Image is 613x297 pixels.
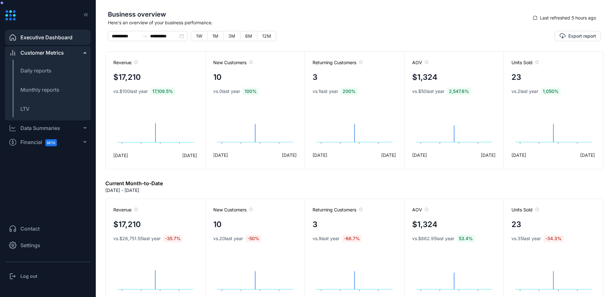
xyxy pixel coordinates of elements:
[342,235,362,242] span: -66.7 %
[20,106,29,112] span: LTV
[282,152,297,158] span: [DATE]
[412,88,444,95] span: vs. $50 last year
[481,152,496,158] span: [DATE]
[568,33,596,39] span: Export report
[511,59,539,66] span: Units Sold
[245,33,252,39] span: 6M
[213,207,253,213] span: New Customers
[381,152,396,158] span: [DATE]
[108,10,528,19] span: Business overview
[313,207,363,213] span: Returning Customers
[313,219,317,230] h4: 3
[511,88,538,95] span: vs. 2 last year
[457,235,475,242] span: 53.4 %
[313,235,339,242] span: vs. 9 last year
[150,88,175,95] span: 17,109.5 %
[511,152,526,158] span: [DATE]
[528,13,601,23] button: syncLast refreshed 5 hours ago
[213,72,222,83] h4: 10
[108,19,528,26] span: Here's an overview of your business performance.
[540,14,596,21] span: Last refreshed 5 hours ago
[113,235,161,242] span: vs. $26,751.55 last year
[142,34,148,39] span: swap-right
[20,135,63,149] span: Financial
[105,187,139,194] p: [DATE] - [DATE]
[412,152,427,158] span: [DATE]
[313,72,317,83] h4: 3
[212,33,218,39] span: 1M
[533,16,537,20] span: sync
[20,273,37,279] h3: Log out
[105,179,163,187] h6: Current Month-to-Date
[20,87,59,93] span: Monthly reports
[20,34,72,41] span: Executive Dashboard
[113,219,141,230] h4: $17,210
[20,124,60,132] div: Data Summaries
[196,33,202,39] span: 1W
[113,152,128,159] span: [DATE]
[142,34,148,39] span: to
[511,72,521,83] h4: 23
[262,33,271,39] span: 12M
[341,88,358,95] span: 200 %
[182,152,197,159] span: [DATE]
[412,219,437,230] h4: $1,324
[113,88,148,95] span: vs. $100 last year
[543,235,564,242] span: -34.3 %
[412,235,454,242] span: vs. $862.95 last year
[412,72,437,83] h4: $1,324
[313,152,327,158] span: [DATE]
[511,207,539,213] span: Units Sold
[447,88,471,95] span: 2,547.6 %
[213,235,243,242] span: vs. 20 last year
[113,207,138,213] span: Revenue
[20,67,51,74] span: Daily reports
[555,31,601,41] button: Export report
[213,152,228,158] span: [DATE]
[511,219,521,230] h4: 23
[163,235,183,242] span: -35.7 %
[213,59,253,66] span: New Customers
[20,241,40,249] span: Settings
[412,59,428,66] span: AOV
[243,88,259,95] span: 100 %
[213,88,240,95] span: vs. 0 last year
[313,59,363,66] span: Returning Customers
[228,33,235,39] span: 3M
[45,139,57,146] span: BETA
[213,219,222,230] h4: 10
[20,49,64,57] span: Customer Metrics
[313,88,338,95] span: vs. 1 last year
[113,72,141,83] h4: $17,210
[511,235,541,242] span: vs. 35 last year
[580,152,595,158] span: [DATE]
[20,225,40,232] span: Contact
[412,207,428,213] span: AOV
[541,88,561,95] span: 1,050 %
[113,59,138,66] span: Revenue
[246,235,261,242] span: -50 %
